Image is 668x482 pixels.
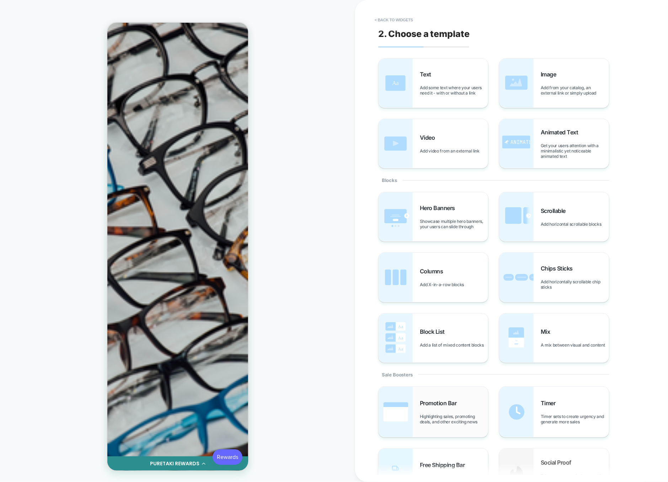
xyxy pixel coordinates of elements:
span: Free Shipping Bar [420,461,469,468]
span: Add horizontal scrollable blocks [541,221,605,227]
span: Video [420,134,439,141]
span: Mix [541,328,554,335]
span: Block List [420,328,448,335]
span: Hero Banners [420,204,459,211]
div: Sale Boosters [378,363,609,386]
span: Social Proof [541,459,575,466]
span: Timer [541,400,559,407]
span: Add X-in-a-row blocks [420,282,467,287]
span: Showcase multiple hero banners, your users can slide through [420,219,488,229]
iframe: Button to open loyalty program pop-up [105,427,135,442]
span: Add horizontally scrollable chip sticks [541,279,609,290]
span: Highlighting sales, promoting deals, and other exciting news [420,414,488,424]
div: Blocks [378,168,609,192]
span: Add some text where your users need it - with or without a link [420,85,488,96]
span: A mix between visual and content [541,342,609,348]
span: Add from your catalog, an external link or simply upload [541,85,609,96]
div: PURETAKI REWARDS [43,437,92,445]
span: Animated Text [541,129,582,136]
span: Add video from an external link [420,148,483,154]
span: Text [420,71,435,78]
span: Scrollable [541,207,569,214]
span: Promotion Bar [420,400,460,407]
span: Image [541,71,560,78]
span: Columns [420,268,447,275]
span: Timer sets to create urgency and generate more sales [541,414,609,424]
span: Get your users attention with a minimalistic yet noticeable animated text [541,143,609,159]
button: < Back to widgets [371,14,417,26]
span: Chips Sticks [541,265,576,272]
span: 2. Choose a template [378,28,470,39]
span: Add a list of mixed content blocks [420,342,487,348]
